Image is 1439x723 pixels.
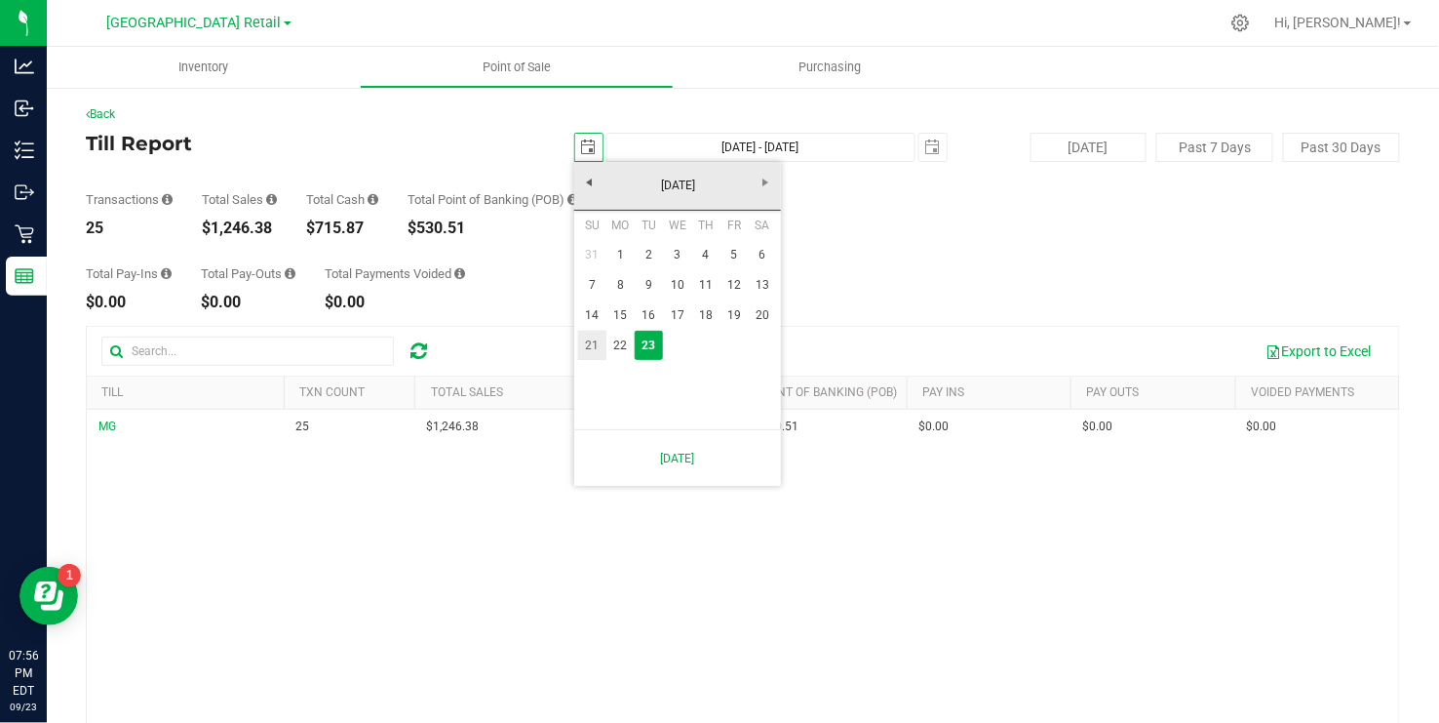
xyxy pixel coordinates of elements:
[1275,15,1402,30] span: Hi, [PERSON_NAME]!
[1251,385,1354,399] a: Voided Payments
[772,59,887,76] span: Purchasing
[691,240,719,270] a: 4
[1254,335,1384,368] button: Export to Excel
[635,240,663,270] a: 2
[299,385,365,399] a: TXN Count
[426,418,479,436] span: $1,246.38
[202,221,277,236] div: $1,246.38
[635,331,663,361] a: 23
[749,211,777,240] th: Saturday
[19,567,78,625] iframe: Resource center
[161,267,172,280] i: Sum of all cash pay-ins added to tills within the date range.
[749,240,777,270] a: 6
[606,211,635,240] th: Monday
[15,266,34,286] inline-svg: Reports
[674,47,987,88] a: Purchasing
[1031,133,1147,162] button: [DATE]
[1087,385,1140,399] a: Pay Outs
[285,267,295,280] i: Sum of all cash pay-outs removed from tills within the date range.
[567,193,578,206] i: Sum of the successful, non-voided point-of-banking payment transaction amounts, both via payment ...
[47,47,360,88] a: Inventory
[578,301,606,331] a: 14
[923,385,965,399] a: Pay Ins
[15,182,34,202] inline-svg: Outbound
[606,270,635,301] a: 8
[578,331,606,361] a: 21
[578,240,606,270] a: 31
[86,133,524,154] h4: Till Report
[635,211,663,240] th: Tuesday
[1283,133,1400,162] button: Past 30 Days
[663,211,691,240] th: Wednesday
[720,211,749,240] th: Friday
[663,301,691,331] a: 17
[408,193,578,206] div: Total Point of Banking (POB)
[1247,418,1277,436] span: $0.00
[578,211,606,240] th: Sunday
[306,193,378,206] div: Total Cash
[918,418,949,436] span: $0.00
[202,193,277,206] div: Total Sales
[578,270,606,301] a: 7
[749,301,777,331] a: 20
[15,141,34,160] inline-svg: Inventory
[720,240,749,270] a: 5
[454,267,465,280] i: Sum of all voided payment transaction amounts (excluding tips and transaction fees) within the da...
[691,270,719,301] a: 11
[295,418,309,436] span: 25
[635,270,663,301] a: 9
[919,134,947,161] span: select
[9,700,38,714] p: 09/23
[86,107,115,121] a: Back
[86,267,172,280] div: Total Pay-Ins
[152,59,254,76] span: Inventory
[720,301,749,331] a: 19
[360,47,673,88] a: Point of Sale
[9,647,38,700] p: 07:56 PM EDT
[201,267,295,280] div: Total Pay-Outs
[408,221,578,236] div: $530.51
[573,171,783,201] a: [DATE]
[15,57,34,76] inline-svg: Analytics
[606,331,635,361] a: 22
[101,337,394,366] input: Search...
[758,385,897,399] a: Point of Banking (POB)
[606,301,635,331] a: 15
[663,240,691,270] a: 3
[585,438,770,478] a: [DATE]
[635,301,663,331] a: 16
[86,193,173,206] div: Transactions
[86,221,173,236] div: 25
[162,193,173,206] i: Count of all successful payment transactions, possibly including voids, refunds, and cash-back fr...
[606,240,635,270] a: 1
[266,193,277,206] i: Sum of all successful, non-voided payment transaction amounts (excluding tips and transaction fee...
[574,167,604,197] a: Previous
[15,99,34,118] inline-svg: Inbound
[86,295,172,310] div: $0.00
[201,295,295,310] div: $0.00
[101,385,123,399] a: Till
[691,211,719,240] th: Thursday
[1156,133,1273,162] button: Past 7 Days
[98,420,116,433] span: MG
[58,564,81,587] iframe: Resource center unread badge
[720,270,749,301] a: 12
[1228,14,1253,32] div: Manage settings
[306,221,378,236] div: $715.87
[107,15,282,31] span: [GEOGRAPHIC_DATA] Retail
[431,385,503,399] a: Total Sales
[663,270,691,301] a: 10
[1082,418,1112,436] span: $0.00
[325,295,465,310] div: $0.00
[575,134,603,161] span: select
[15,224,34,244] inline-svg: Retail
[325,267,465,280] div: Total Payments Voided
[749,270,777,301] a: 13
[368,193,378,206] i: Sum of all successful, non-voided cash payment transaction amounts (excluding tips and transactio...
[635,331,663,361] td: Current focused date is Tuesday, September 23, 2025
[456,59,577,76] span: Point of Sale
[691,301,719,331] a: 18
